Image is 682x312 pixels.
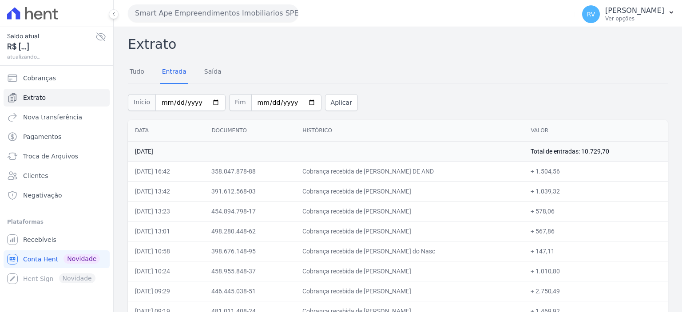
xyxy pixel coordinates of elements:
[23,235,56,244] span: Recebíveis
[23,152,78,161] span: Troca de Arquivos
[523,221,668,241] td: + 567,86
[229,94,251,111] span: Fim
[204,261,295,281] td: 458.955.848-37
[523,120,668,142] th: Valor
[7,217,106,227] div: Plataformas
[523,261,668,281] td: + 1.010,80
[128,181,204,201] td: [DATE] 13:42
[128,4,298,22] button: Smart Ape Empreendimentos Imobiliarios SPE LTDA
[4,186,110,204] a: Negativação
[23,132,61,141] span: Pagamentos
[63,254,100,264] span: Novidade
[128,221,204,241] td: [DATE] 13:01
[295,181,523,201] td: Cobrança recebida de [PERSON_NAME]
[23,191,62,200] span: Negativação
[23,93,46,102] span: Extrato
[204,221,295,241] td: 498.280.448-62
[23,113,82,122] span: Nova transferência
[295,120,523,142] th: Histórico
[204,181,295,201] td: 391.612.568-03
[295,201,523,221] td: Cobrança recebida de [PERSON_NAME]
[605,6,664,15] p: [PERSON_NAME]
[128,161,204,181] td: [DATE] 16:42
[128,281,204,301] td: [DATE] 09:29
[325,94,358,111] button: Aplicar
[23,74,56,83] span: Cobranças
[128,120,204,142] th: Data
[204,281,295,301] td: 446.445.038-51
[128,201,204,221] td: [DATE] 13:23
[295,281,523,301] td: Cobrança recebida de [PERSON_NAME]
[523,281,668,301] td: + 2.750,49
[202,61,223,84] a: Saída
[4,250,110,268] a: Conta Hent Novidade
[204,201,295,221] td: 454.894.798-17
[295,161,523,181] td: Cobrança recebida de [PERSON_NAME] DE AND
[128,94,155,111] span: Início
[523,161,668,181] td: + 1.504,56
[523,181,668,201] td: + 1.039,32
[7,32,95,41] span: Saldo atual
[523,241,668,261] td: + 147,11
[523,141,668,161] td: Total de entradas: 10.729,70
[4,231,110,249] a: Recebíveis
[7,53,95,61] span: atualizando...
[4,128,110,146] a: Pagamentos
[7,41,95,53] span: R$ [...]
[23,171,48,180] span: Clientes
[4,89,110,107] a: Extrato
[128,141,523,161] td: [DATE]
[605,15,664,22] p: Ver opções
[575,2,682,27] button: RV [PERSON_NAME] Ver opções
[7,69,106,288] nav: Sidebar
[128,34,668,54] h2: Extrato
[295,261,523,281] td: Cobrança recebida de [PERSON_NAME]
[160,61,188,84] a: Entrada
[4,147,110,165] a: Troca de Arquivos
[523,201,668,221] td: + 578,06
[4,108,110,126] a: Nova transferência
[587,11,595,17] span: RV
[4,167,110,185] a: Clientes
[204,241,295,261] td: 398.676.148-95
[295,241,523,261] td: Cobrança recebida de [PERSON_NAME] do Nasc
[128,261,204,281] td: [DATE] 10:24
[204,161,295,181] td: 358.047.878-88
[128,241,204,261] td: [DATE] 10:58
[204,120,295,142] th: Documento
[295,221,523,241] td: Cobrança recebida de [PERSON_NAME]
[128,61,146,84] a: Tudo
[23,255,58,264] span: Conta Hent
[4,69,110,87] a: Cobranças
